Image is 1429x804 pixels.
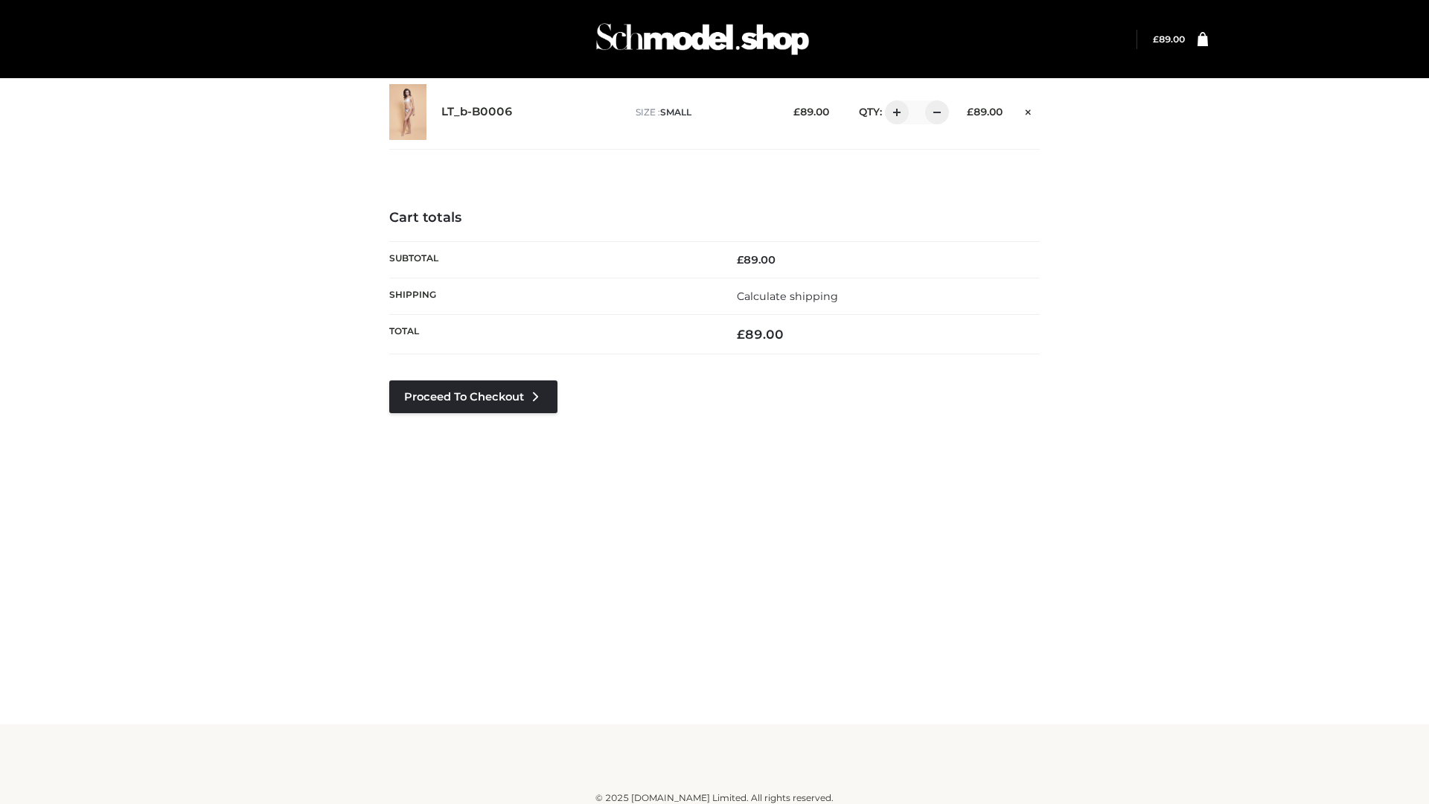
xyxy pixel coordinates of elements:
bdi: 89.00 [1153,33,1185,45]
a: Calculate shipping [737,290,838,303]
h4: Cart totals [389,210,1040,226]
th: Subtotal [389,241,714,278]
bdi: 89.00 [967,106,1003,118]
p: size : [636,106,770,119]
span: £ [737,327,745,342]
a: Proceed to Checkout [389,380,557,413]
span: £ [793,106,800,118]
span: £ [1153,33,1159,45]
bdi: 89.00 [737,253,776,267]
span: £ [967,106,974,118]
a: £89.00 [1153,33,1185,45]
span: £ [737,253,744,267]
div: QTY: [844,100,944,124]
th: Total [389,315,714,354]
a: LT_b-B0006 [441,105,513,119]
a: Remove this item [1017,100,1040,120]
bdi: 89.00 [737,327,784,342]
span: SMALL [660,106,691,118]
th: Shipping [389,278,714,314]
bdi: 89.00 [793,106,829,118]
img: Schmodel Admin 964 [591,10,814,68]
